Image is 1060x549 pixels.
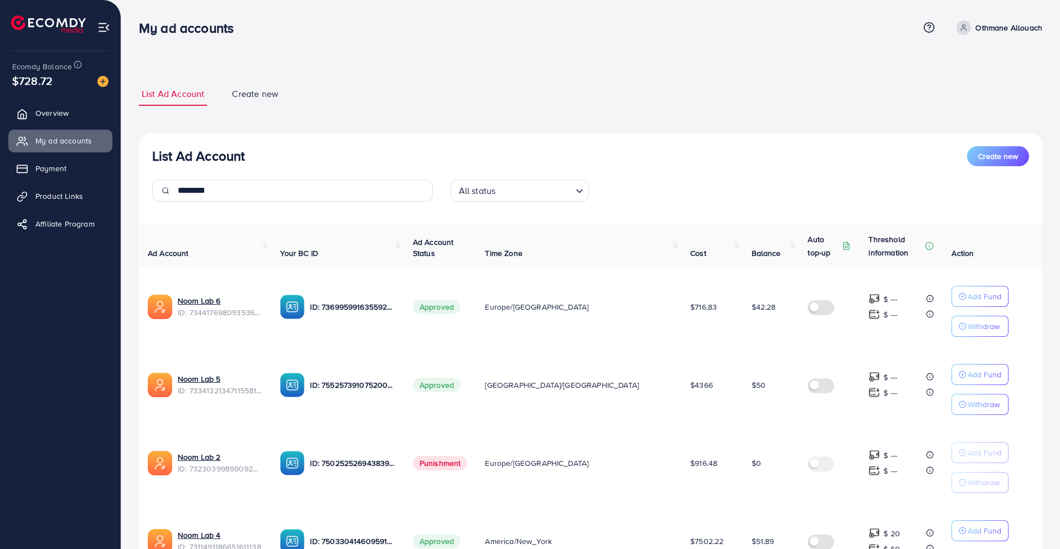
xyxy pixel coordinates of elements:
[868,293,880,305] img: top-up amount
[8,157,112,179] a: Payment
[499,181,571,199] input: Search for option
[178,530,221,541] a: Noom Lab 4
[142,88,204,100] span: List Ad Account
[883,449,897,462] p: $ ---
[280,295,304,319] img: ic-ba-acc.ded83a64.svg
[690,458,717,469] span: $916.48
[967,146,1029,166] button: Create new
[8,213,112,235] a: Affiliate Program
[952,248,974,259] span: Action
[178,307,262,318] span: ID: 7344176980935360513
[485,536,552,547] span: America/New_York
[868,465,880,476] img: top-up amount
[35,135,92,146] span: My ad accounts
[968,290,1001,303] p: Add Fund
[178,463,262,474] span: ID: 7323039989909209089
[952,472,1009,493] button: Withdraw
[11,16,86,33] img: logo
[868,233,923,259] p: Threshold information
[413,378,461,392] span: Approved
[485,458,588,469] span: Europe/[GEOGRAPHIC_DATA]
[883,386,897,399] p: $ ---
[12,61,72,72] span: Ecomdy Balance
[8,130,112,152] a: My ad accounts
[148,295,172,319] img: ic-ads-acc.e4c84228.svg
[485,379,639,391] span: [GEOGRAPHIC_DATA]/[GEOGRAPHIC_DATA]
[952,20,1042,35] a: Othmane Allouach
[8,185,112,207] a: Product Links
[8,102,112,124] a: Overview
[968,398,1000,411] p: Withdraw
[968,476,1000,489] p: Withdraw
[868,387,880,398] img: top-up amount
[883,371,897,384] p: $ ---
[485,248,522,259] span: Time Zone
[868,371,880,383] img: top-up amount
[752,248,781,259] span: Balance
[451,179,589,202] div: Search for option
[310,456,395,470] p: ID: 7502525269438398465
[310,300,395,314] p: ID: 7369959916355928081
[978,151,1018,162] span: Create new
[690,301,717,312] span: $716.83
[178,373,262,396] div: <span class='underline'>Noom Lab 5</span></br>7334132134711558146
[752,301,776,312] span: $42.28
[280,373,304,397] img: ic-ba-acc.ded83a64.svg
[457,183,498,199] span: All status
[35,218,95,229] span: Affiliate Program
[968,446,1001,459] p: Add Fund
[752,536,774,547] span: $51.89
[178,295,262,318] div: <span class='underline'>Noom Lab 6</span></br>7344176980935360513
[139,20,242,36] h3: My ad accounts
[310,535,395,548] p: ID: 7503304146095915016
[97,21,110,34] img: menu
[883,308,897,321] p: $ ---
[1013,499,1052,541] iframe: Chat
[952,364,1009,385] button: Add Fund
[178,451,262,474] div: <span class='underline'>Noom Lab 2</span></br>7323039989909209089
[968,320,1000,333] p: Withdraw
[178,451,221,463] a: Noom Lab 2
[952,520,1009,541] button: Add Fund
[413,456,468,470] span: Punishment
[152,148,245,164] h3: List Ad Account
[413,300,461,314] span: Approved
[35,107,69,119] span: Overview
[883,293,897,306] p: $ ---
[178,295,221,306] a: Noom Lab 6
[148,373,172,397] img: ic-ads-acc.e4c84228.svg
[952,442,1009,463] button: Add Fund
[690,536,723,547] span: $7502.22
[968,524,1001,537] p: Add Fund
[752,458,761,469] span: $0
[12,73,53,89] span: $728.72
[35,163,66,174] span: Payment
[952,286,1009,307] button: Add Fund
[485,301,588,312] span: Europe/[GEOGRAPHIC_DATA]
[752,379,766,391] span: $50
[413,534,461,548] span: Approved
[178,385,262,396] span: ID: 7334132134711558146
[232,88,278,100] span: Create new
[280,248,318,259] span: Your BC ID
[868,449,880,461] img: top-up amount
[310,378,395,392] p: ID: 7552573910752002064
[968,368,1001,381] p: Add Fund
[35,191,83,202] span: Product Links
[868,527,880,539] img: top-up amount
[883,527,900,540] p: $ 20
[148,451,172,475] img: ic-ads-acc.e4c84228.svg
[952,394,1009,415] button: Withdraw
[808,233,840,259] p: Auto top-up
[280,451,304,475] img: ic-ba-acc.ded83a64.svg
[178,373,221,384] a: Noom Lab 5
[690,248,706,259] span: Cost
[883,464,897,478] p: $ ---
[148,248,189,259] span: Ad Account
[952,316,1009,337] button: Withdraw
[97,76,108,87] img: image
[975,21,1042,34] p: Othmane Allouach
[690,379,713,391] span: $4366
[413,237,454,259] span: Ad Account Status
